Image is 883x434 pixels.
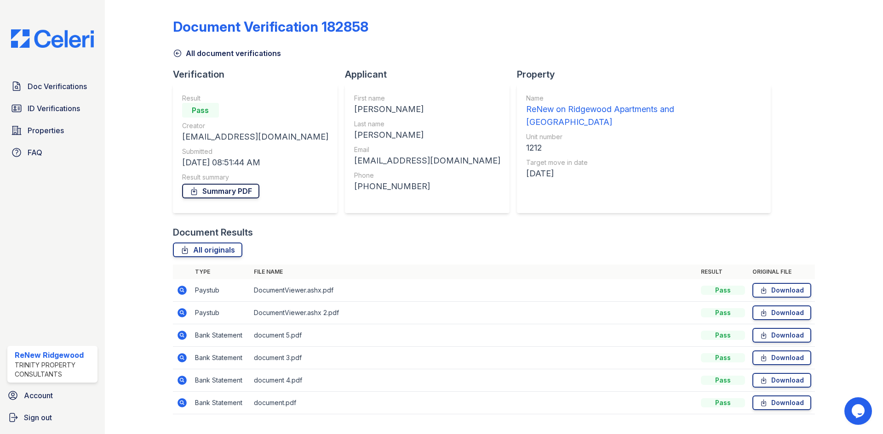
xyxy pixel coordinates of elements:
div: ReNew Ridgewood [15,349,94,361]
a: Download [752,373,811,388]
td: Bank Statement [191,347,250,369]
div: Last name [354,119,500,129]
a: Download [752,305,811,320]
div: First name [354,94,500,103]
iframe: chat widget [844,397,874,425]
td: document 3.pdf [250,347,697,369]
a: Download [752,283,811,298]
th: Result [697,265,749,279]
a: FAQ [7,143,97,162]
th: File name [250,265,697,279]
td: document 4.pdf [250,369,697,392]
td: document 5.pdf [250,324,697,347]
td: Paystub [191,279,250,302]
div: Result [182,94,328,103]
span: Properties [28,125,64,136]
td: Bank Statement [191,369,250,392]
a: ID Verifications [7,99,97,118]
div: Target move in date [526,158,762,167]
a: Download [752,328,811,343]
div: Pass [701,398,745,407]
a: Properties [7,121,97,140]
a: Summary PDF [182,184,259,198]
td: Bank Statement [191,324,250,347]
div: [DATE] [526,167,762,180]
div: Document Verification 182858 [173,18,368,35]
div: Name [526,94,762,103]
a: Doc Verifications [7,77,97,96]
div: [PERSON_NAME] [354,129,500,141]
a: Name ReNew on Ridgewood Apartments and [GEOGRAPHIC_DATA] [526,94,762,129]
div: Pass [701,286,745,295]
span: Account [24,390,53,401]
div: Pass [701,353,745,362]
div: Trinity Property Consultants [15,361,94,379]
div: Pass [701,308,745,317]
td: document.pdf [250,392,697,414]
div: Result summary [182,173,328,182]
span: FAQ [28,147,42,158]
td: Paystub [191,302,250,324]
td: DocumentViewer.ashx.pdf [250,279,697,302]
div: [DATE] 08:51:44 AM [182,156,328,169]
div: Verification [173,68,345,81]
th: Type [191,265,250,279]
a: Download [752,350,811,365]
div: ReNew on Ridgewood Apartments and [GEOGRAPHIC_DATA] [526,103,762,129]
div: Submitted [182,147,328,156]
span: Sign out [24,412,52,423]
td: DocumentViewer.ashx 2.pdf [250,302,697,324]
a: Sign out [4,408,101,427]
div: Pass [701,376,745,385]
div: Pass [701,331,745,340]
td: Bank Statement [191,392,250,414]
a: Account [4,386,101,405]
div: [PERSON_NAME] [354,103,500,116]
div: Phone [354,171,500,180]
span: ID Verifications [28,103,80,114]
div: [PHONE_NUMBER] [354,180,500,193]
a: All originals [173,242,242,257]
div: Email [354,145,500,154]
div: [EMAIL_ADDRESS][DOMAIN_NAME] [354,154,500,167]
div: Pass [182,103,219,118]
div: Unit number [526,132,762,141]
div: Property [517,68,778,81]
div: Creator [182,121,328,130]
div: Applicant [345,68,517,81]
div: 1212 [526,141,762,154]
a: All document verifications [173,48,281,59]
div: [EMAIL_ADDRESS][DOMAIN_NAME] [182,130,328,143]
th: Original file [749,265,815,279]
img: CE_Logo_Blue-a8612792a0a2168367f1c8372b55b34899dd931a85d93a1a3d3e32e68fde9ad4.png [4,29,101,48]
span: Doc Verifications [28,81,87,92]
a: Download [752,395,811,410]
div: Document Results [173,226,253,239]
